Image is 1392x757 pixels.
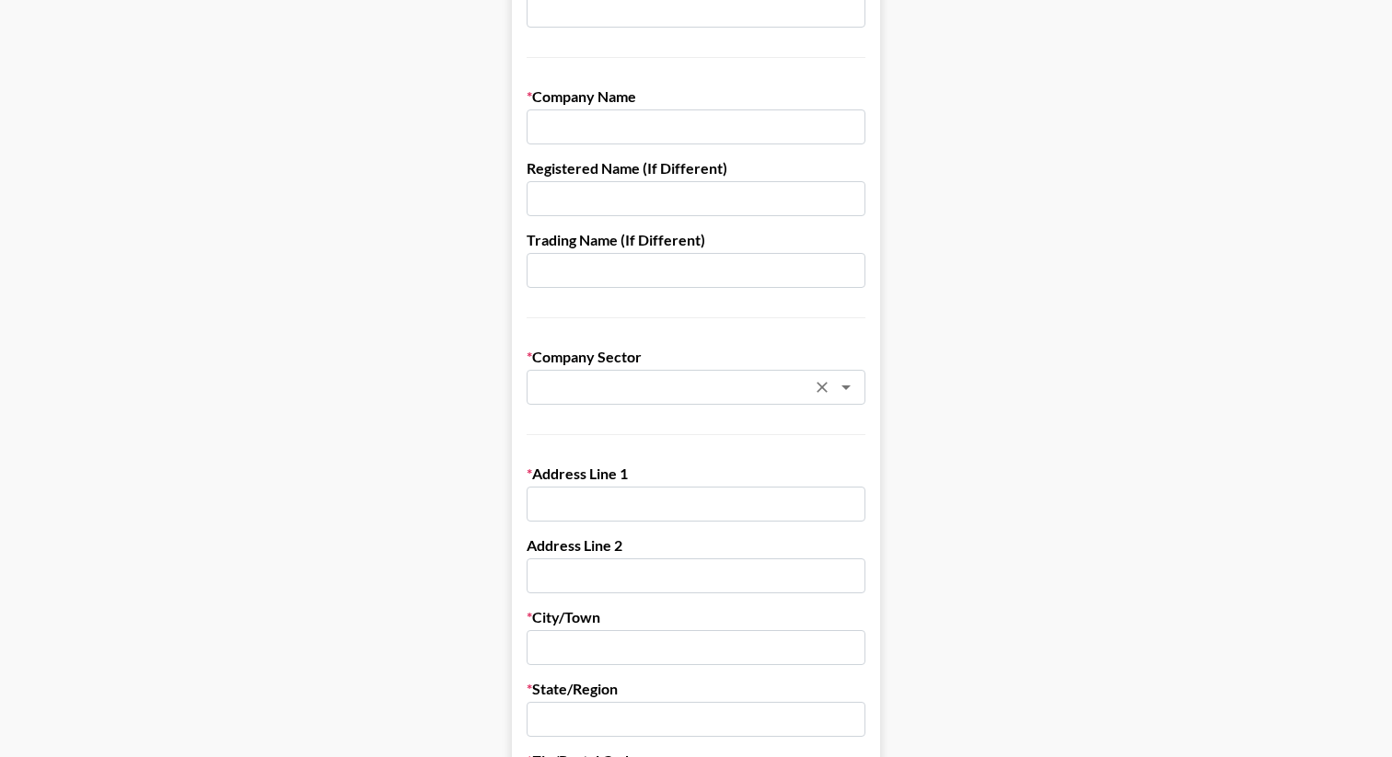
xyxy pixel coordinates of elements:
[527,348,865,366] label: Company Sector
[527,465,865,483] label: Address Line 1
[527,87,865,106] label: Company Name
[527,608,865,626] label: City/Town
[527,536,865,555] label: Address Line 2
[527,680,865,698] label: State/Region
[527,159,865,178] label: Registered Name (If Different)
[527,231,865,249] label: Trading Name (If Different)
[809,374,835,400] button: Clear
[833,374,859,400] button: Open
